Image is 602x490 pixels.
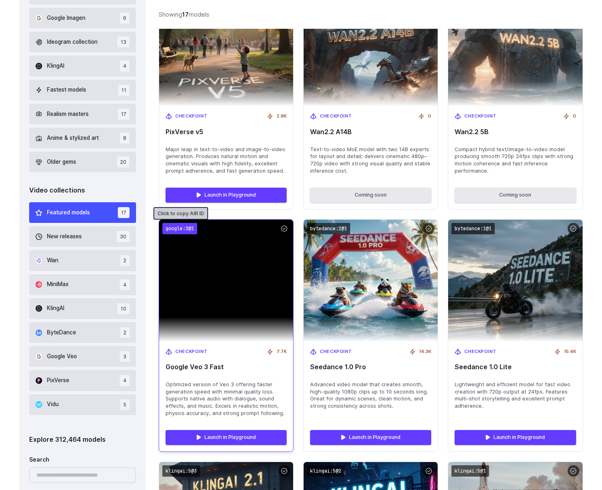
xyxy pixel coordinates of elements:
[464,348,497,355] span: Checkpoint
[320,348,352,355] span: Checkpoint
[455,430,576,445] a: Launch in Playground
[47,86,86,94] span: Fastest models
[120,60,130,71] span: 4
[29,370,136,391] button: PixVerse 4
[310,363,431,371] span: Seedance 1.0 Pro
[47,232,82,241] span: New releases
[47,280,68,289] span: MiniMax
[29,56,136,76] button: KlingAI 4
[455,188,576,202] button: Coming soon
[455,363,576,371] span: Seedance 1.0 Lite
[29,274,136,295] button: MiniMax 4
[120,399,130,410] span: 5
[307,223,350,235] code: bytedance:2@1
[573,113,576,120] span: 0
[310,128,431,136] span: Wan2.2 A14B
[29,298,136,319] button: KlingAI 10
[182,11,189,18] strong: 17
[47,208,90,217] span: Featured models
[307,465,345,477] code: klingai:5@2
[310,381,431,410] span: Advanced video model that creates smooth, high-quality 1080p clips up to 10 seconds long. Great f...
[29,8,136,28] button: Google Imagen 6
[455,381,576,410] span: Lightweight and efficient model for fast video creation with 720p output at 24fps. Features multi...
[419,348,431,355] span: 14.3K
[47,352,77,361] span: Google Veo
[29,250,136,271] button: Wan 2
[159,10,209,19] div: Showing models
[117,36,130,47] span: 13
[166,381,287,417] span: Optimized version of Veo 3 offering faster generation speed with minimal quality loss. Supports n...
[310,188,431,202] button: Coming soon
[29,394,136,415] button: Vidu 5
[120,255,130,266] span: 2
[118,207,130,218] span: 17
[29,322,136,343] button: ByteDance 2
[166,363,287,371] span: Google Veo 3 Fast
[29,202,136,223] button: Featured models 17
[47,38,98,47] span: Ideogram collection
[310,146,431,175] span: Text-to-video MoE model with two 14B experts for layout and detail; delivers cinematic 480p–720p ...
[166,430,287,445] a: Launch in Playground
[120,375,130,386] span: 4
[47,376,69,385] span: PixVerse
[117,303,130,314] span: 10
[451,465,489,477] code: klingai:5@1
[118,85,130,96] span: 11
[451,223,495,235] code: bytedance:1@1
[29,128,136,148] button: Anime & stylized art 8
[47,400,59,409] span: Vidu
[120,133,130,143] span: 8
[175,348,208,355] span: Checkpoint
[29,434,136,445] div: Explore 312,464 models
[29,226,136,247] button: New releases 30
[166,128,287,136] span: PixVerse v5
[47,158,76,167] span: Older gems
[162,465,200,477] code: klingai:5@3
[47,110,89,119] span: Realism masters
[47,304,64,313] span: KlingAI
[117,231,130,242] span: 30
[120,279,130,290] span: 4
[162,223,197,235] code: google:3@1
[464,113,497,120] span: Checkpoint
[304,220,438,342] img: Seedance 1.0 Pro
[29,32,136,52] button: Ideogram collection 13
[120,351,130,362] span: 3
[166,188,287,202] a: Launch in Playground
[310,430,431,445] a: Launch in Playground
[29,346,136,367] button: Google Veo 3
[120,13,130,24] span: 6
[29,456,49,464] label: Search
[29,152,136,172] button: Older gems 20
[175,113,208,120] span: Checkpoint
[47,62,64,71] span: KlingAI
[29,185,136,196] div: Video collections
[29,80,136,101] button: Fastest models 11
[320,113,352,120] span: Checkpoint
[277,348,287,355] span: 7.7K
[564,348,576,355] span: 15.4K
[448,220,582,342] img: Seedance 1.0 Lite
[120,327,130,338] span: 2
[277,113,287,120] span: 2.9K
[455,146,576,175] span: Compact hybrid text/image-to-video model producing smooth 720p 24fps clips with strong motion coh...
[117,156,130,167] span: 20
[428,113,431,120] span: 0
[166,146,287,175] span: Major leap in text-to-video and image-to-video generation. Produces natural motion and cinematic ...
[47,134,99,143] span: Anime & stylized art
[29,104,136,124] button: Realism masters 17
[455,128,576,136] span: Wan2.2 5B
[47,328,76,337] span: ByteDance
[47,256,58,265] span: Wan
[47,14,85,23] span: Google Imagen
[118,109,130,120] span: 17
